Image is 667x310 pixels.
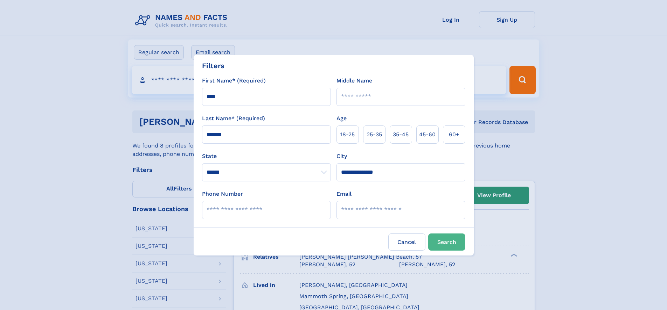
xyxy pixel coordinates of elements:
[336,77,372,85] label: Middle Name
[202,77,266,85] label: First Name* (Required)
[202,114,265,123] label: Last Name* (Required)
[340,130,355,139] span: 18‑25
[336,114,347,123] label: Age
[428,233,465,251] button: Search
[419,130,436,139] span: 45‑60
[393,130,409,139] span: 35‑45
[367,130,382,139] span: 25‑35
[202,190,243,198] label: Phone Number
[449,130,459,139] span: 60+
[388,233,425,251] label: Cancel
[202,152,331,160] label: State
[202,60,224,71] div: Filters
[336,152,347,160] label: City
[336,190,352,198] label: Email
